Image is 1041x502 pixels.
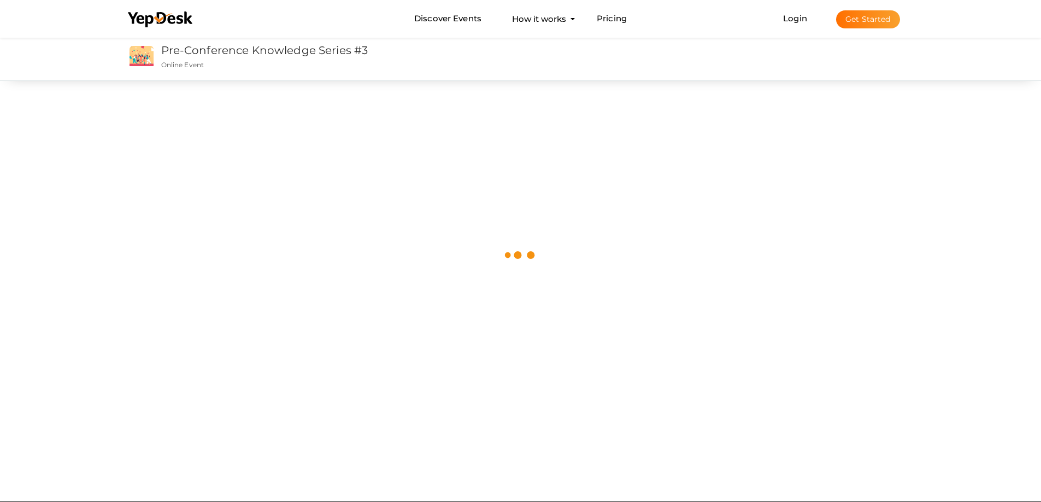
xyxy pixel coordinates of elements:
[502,236,540,274] img: loading.svg
[783,13,807,23] a: Login
[836,10,900,28] button: Get Started
[597,9,627,29] a: Pricing
[509,9,569,29] button: How it works
[414,9,481,29] a: Discover Events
